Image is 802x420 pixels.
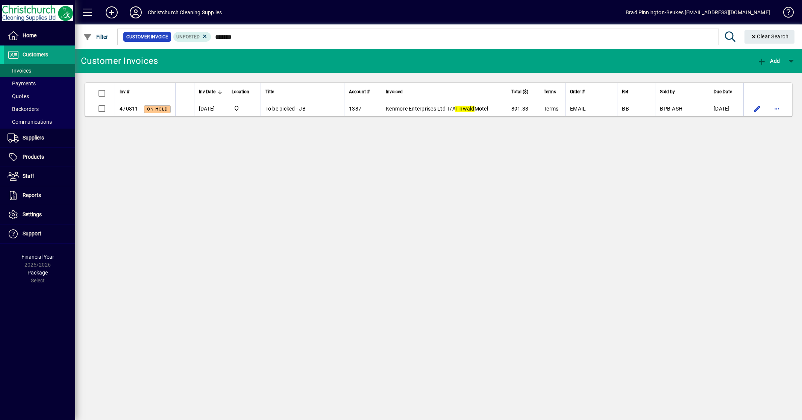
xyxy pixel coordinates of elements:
[265,88,340,96] div: Title
[660,106,682,112] span: BPB-ASH
[100,6,124,19] button: Add
[744,30,795,44] button: Clear
[499,88,535,96] div: Total ($)
[4,129,75,147] a: Suppliers
[81,55,158,67] div: Customer Invoices
[27,270,48,276] span: Package
[755,54,782,68] button: Add
[4,115,75,128] a: Communications
[4,64,75,77] a: Invoices
[23,173,34,179] span: Staff
[23,211,42,217] span: Settings
[120,88,171,96] div: Inv #
[386,88,489,96] div: Invoiced
[544,88,556,96] span: Terms
[23,230,41,237] span: Support
[778,2,793,26] a: Knowledge Base
[8,80,36,86] span: Payments
[4,26,75,45] a: Home
[4,167,75,186] a: Staff
[570,106,586,112] span: EMAIL
[8,106,39,112] span: Backorders
[4,186,75,205] a: Reports
[714,88,732,96] span: Due Date
[8,119,52,125] span: Communications
[771,103,783,115] button: More options
[757,58,780,64] span: Add
[4,224,75,243] a: Support
[626,6,770,18] div: Brad Pinnington-Beukes [EMAIL_ADDRESS][DOMAIN_NAME]
[265,88,274,96] span: Title
[714,88,739,96] div: Due Date
[4,205,75,224] a: Settings
[232,88,256,96] div: Location
[660,88,675,96] span: Sold by
[386,106,488,112] span: Kenmore Enterprises Ltd T/A Motel
[120,106,138,112] span: 470811
[709,101,743,116] td: [DATE]
[349,106,361,112] span: 1387
[570,88,612,96] div: Order #
[23,32,36,38] span: Home
[173,32,211,42] mat-chip: Customer Invoice Status: Unposted
[199,88,215,96] span: Inv Date
[120,88,129,96] span: Inv #
[750,33,789,39] span: Clear Search
[176,34,200,39] span: Unposted
[23,192,41,198] span: Reports
[147,107,168,112] span: On hold
[386,88,403,96] span: Invoiced
[494,101,539,116] td: 891.33
[511,88,528,96] span: Total ($)
[4,90,75,103] a: Quotes
[23,135,44,141] span: Suppliers
[21,254,54,260] span: Financial Year
[23,52,48,58] span: Customers
[4,77,75,90] a: Payments
[349,88,370,96] span: Account #
[232,88,249,96] span: Location
[194,101,227,116] td: [DATE]
[126,33,168,41] span: Customer Invoice
[622,88,628,96] span: Ref
[455,106,475,112] em: Tinwald
[660,88,704,96] div: Sold by
[232,105,256,113] span: Christchurch Cleaning Supplies Ltd
[544,106,558,112] span: Terms
[199,88,222,96] div: Inv Date
[622,106,629,112] span: BB
[4,103,75,115] a: Backorders
[349,88,376,96] div: Account #
[751,103,763,115] button: Edit
[124,6,148,19] button: Profile
[81,30,110,44] button: Filter
[148,6,222,18] div: Christchurch Cleaning Supplies
[8,68,31,74] span: Invoices
[622,88,650,96] div: Ref
[4,148,75,167] a: Products
[8,93,29,99] span: Quotes
[23,154,44,160] span: Products
[83,34,108,40] span: Filter
[265,106,306,112] span: To be picked - JB
[570,88,585,96] span: Order #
